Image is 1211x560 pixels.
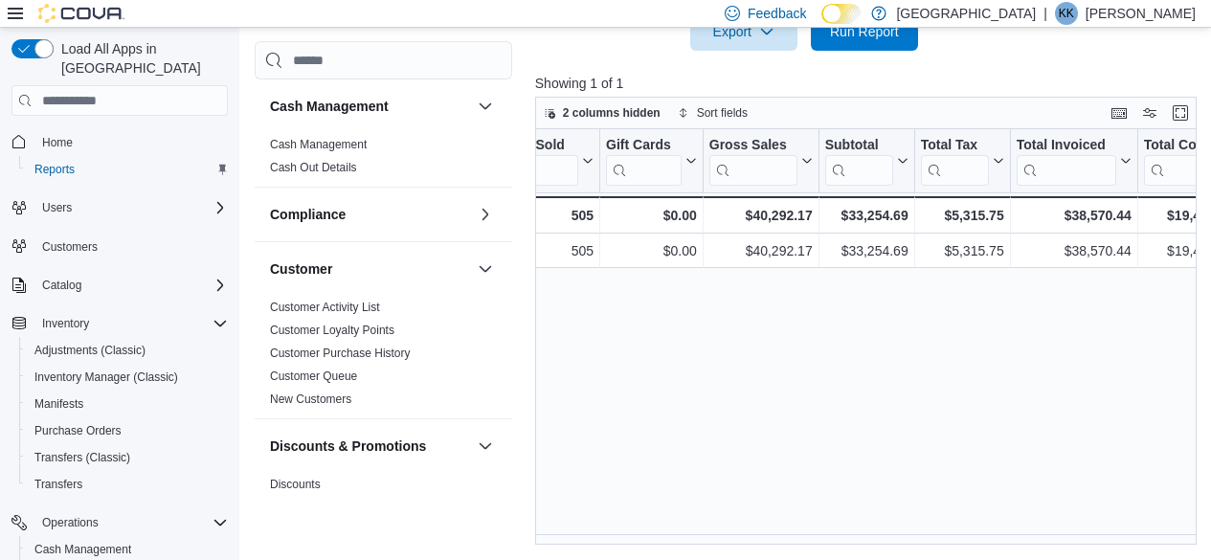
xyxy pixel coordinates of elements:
[270,324,394,337] a: Customer Loyalty Points
[34,196,79,219] button: Users
[821,4,862,24] input: Dark Mode
[824,137,892,186] div: Subtotal
[1086,2,1196,25] p: [PERSON_NAME]
[34,396,83,412] span: Manifests
[270,97,389,116] h3: Cash Management
[34,129,228,153] span: Home
[34,235,228,258] span: Customers
[474,95,497,118] button: Cash Management
[4,509,235,536] button: Operations
[702,12,786,51] span: Export
[42,278,81,293] span: Catalog
[19,364,235,391] button: Inventory Manager (Classic)
[27,366,186,389] a: Inventory Manager (Classic)
[34,312,97,335] button: Inventory
[38,4,124,23] img: Cova
[1016,239,1131,262] div: $38,570.44
[27,339,153,362] a: Adjustments (Classic)
[1043,2,1047,25] p: |
[42,135,73,150] span: Home
[34,274,228,297] span: Catalog
[920,137,988,155] div: Total Tax
[1055,2,1078,25] div: Ken Koester
[510,239,594,262] div: 505
[270,205,470,224] button: Compliance
[27,339,228,362] span: Adjustments (Classic)
[270,392,351,406] a: New Customers
[255,296,512,418] div: Customer
[920,239,1003,262] div: $5,315.75
[824,204,908,227] div: $33,254.69
[270,138,367,151] a: Cash Management
[670,101,755,124] button: Sort fields
[270,259,332,279] h3: Customer
[34,423,122,438] span: Purchase Orders
[4,194,235,221] button: Users
[27,419,228,442] span: Purchase Orders
[606,239,697,262] div: $0.00
[34,511,228,534] span: Operations
[27,446,228,469] span: Transfers (Classic)
[27,473,90,496] a: Transfers
[270,205,346,224] h3: Compliance
[34,312,228,335] span: Inventory
[690,12,797,51] button: Export
[270,161,357,174] a: Cash Out Details
[536,101,668,124] button: 2 columns hidden
[270,370,357,383] a: Customer Queue
[606,137,682,155] div: Gift Cards
[748,4,806,23] span: Feedback
[1016,137,1115,155] div: Total Invoiced
[270,137,367,152] span: Cash Management
[255,133,512,187] div: Cash Management
[270,477,321,492] span: Discounts
[920,137,1003,186] button: Total Tax
[270,160,357,175] span: Cash Out Details
[270,301,380,314] a: Customer Activity List
[510,137,578,186] div: Net Sold
[270,259,470,279] button: Customer
[4,233,235,260] button: Customers
[1059,2,1074,25] span: KK
[270,437,470,456] button: Discounts & Promotions
[270,300,380,315] span: Customer Activity List
[270,347,411,360] a: Customer Purchase History
[270,437,426,456] h3: Discounts & Promotions
[270,369,357,384] span: Customer Queue
[54,39,228,78] span: Load All Apps in [GEOGRAPHIC_DATA]
[709,239,813,262] div: $40,292.17
[697,105,748,121] span: Sort fields
[19,156,235,183] button: Reports
[34,477,82,492] span: Transfers
[19,337,235,364] button: Adjustments (Classic)
[821,24,822,25] span: Dark Mode
[563,105,661,121] span: 2 columns hidden
[270,323,394,338] span: Customer Loyalty Points
[34,196,228,219] span: Users
[19,417,235,444] button: Purchase Orders
[1138,101,1161,124] button: Display options
[34,274,89,297] button: Catalog
[709,137,797,155] div: Gross Sales
[824,239,908,262] div: $33,254.69
[270,97,470,116] button: Cash Management
[34,542,131,557] span: Cash Management
[34,370,178,385] span: Inventory Manager (Classic)
[510,137,578,155] div: Net Sold
[27,419,129,442] a: Purchase Orders
[1016,204,1131,227] div: $38,570.44
[1016,137,1131,186] button: Total Invoiced
[824,137,908,186] button: Subtotal
[4,310,235,337] button: Inventory
[19,391,235,417] button: Manifests
[27,473,228,496] span: Transfers
[42,515,99,530] span: Operations
[709,137,797,186] div: Gross Sales
[255,473,512,549] div: Discounts & Promotions
[606,204,697,227] div: $0.00
[920,137,988,186] div: Total Tax
[34,343,146,358] span: Adjustments (Classic)
[34,235,105,258] a: Customers
[42,239,98,255] span: Customers
[27,392,228,415] span: Manifests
